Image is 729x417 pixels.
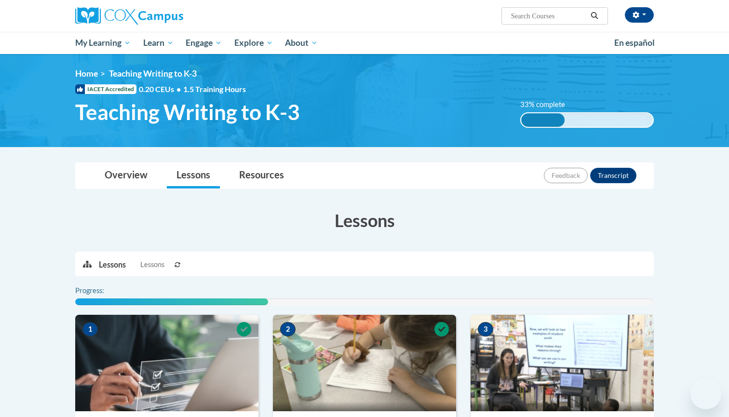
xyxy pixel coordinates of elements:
p: Lessons [99,259,126,270]
span: 1 [82,322,98,336]
a: Lessons [167,163,220,188]
button: Feedback [544,168,588,183]
button: Account Settings [625,7,654,23]
div: Main menu [61,32,668,54]
a: Engage [179,32,228,54]
img: Course Image [273,315,456,411]
span: 3 [478,322,493,336]
img: Cox Campus [75,7,183,25]
label: 33% complete [520,99,576,110]
span: 0.20 CEUs [139,84,183,94]
span: En español [614,38,655,48]
a: My Learning [69,32,137,54]
span: About [285,37,318,49]
a: Resources [229,163,294,188]
img: Course Image [75,315,258,411]
span: 2 [280,322,296,336]
span: Engage [186,37,222,49]
a: About [279,32,324,54]
span: Lessons [140,259,164,270]
span: Teaching Writing to K-3 [109,68,197,79]
a: En español [608,33,661,53]
a: Overview [95,163,157,188]
span: • [176,84,181,94]
a: Cox Campus [75,7,258,25]
button: Transcript [590,168,636,183]
span: Learn [143,37,174,49]
img: Course Image [471,315,654,411]
a: Home [75,68,98,79]
div: 33% complete [521,113,565,127]
span: Explore [234,37,273,49]
button: Search [587,10,602,22]
span: My Learning [75,37,131,49]
span: IACET Accredited [75,84,136,94]
a: Explore [228,32,279,54]
h3: Lessons [75,208,654,232]
a: Learn [137,32,180,54]
iframe: Button to launch messaging window [690,378,721,409]
input: Search Courses [510,10,587,22]
span: 1.5 Training Hours [183,84,246,94]
span: Teaching Writing to K-3 [75,99,300,125]
label: Progress: [75,285,131,296]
